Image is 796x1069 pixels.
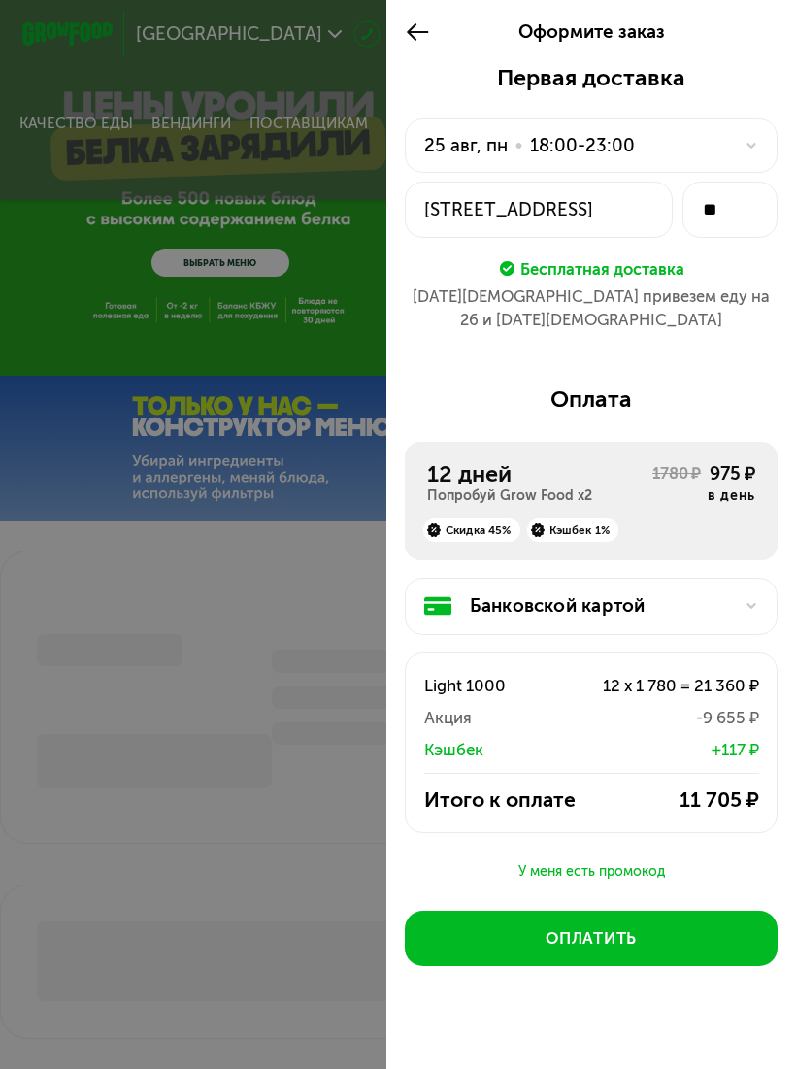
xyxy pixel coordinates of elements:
[405,182,673,238] button: [STREET_ADDRESS]
[558,672,759,699] div: 12 x 1 780 = 21 360 ₽
[708,487,755,506] div: в день
[424,132,508,159] div: 25 авг, пн
[546,927,637,950] div: Оплатить
[424,672,558,699] div: Light 1000
[405,64,778,91] div: Первая доставка
[423,518,520,541] div: Скидка 45%
[424,736,558,763] div: Кэшбек
[558,736,759,763] div: +117 ₽
[427,487,652,506] div: Попробуй Grow Food x2
[470,592,732,619] div: Банковской картой
[424,704,558,731] div: Акция
[520,256,684,282] div: Бесплатная доставка
[424,196,654,223] div: [STREET_ADDRESS]
[527,518,619,541] div: Кэшбек 1%
[424,786,609,814] div: Итого к оплате
[405,860,778,884] button: У меня есть промокод
[652,462,701,506] div: 1780 ₽
[405,911,778,965] button: Оплатить
[514,132,523,159] div: •
[405,285,778,331] div: [DATE][DEMOGRAPHIC_DATA] привезем еду на 26 и [DATE][DEMOGRAPHIC_DATA]
[405,385,778,413] div: Оплата
[530,132,635,159] div: 18:00-23:00
[608,786,758,814] div: 11 705 ₽
[518,20,665,43] span: Оформите заказ
[558,704,759,731] div: -9 655 ₽
[708,460,755,487] div: 975 ₽
[427,460,652,487] div: 12 дней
